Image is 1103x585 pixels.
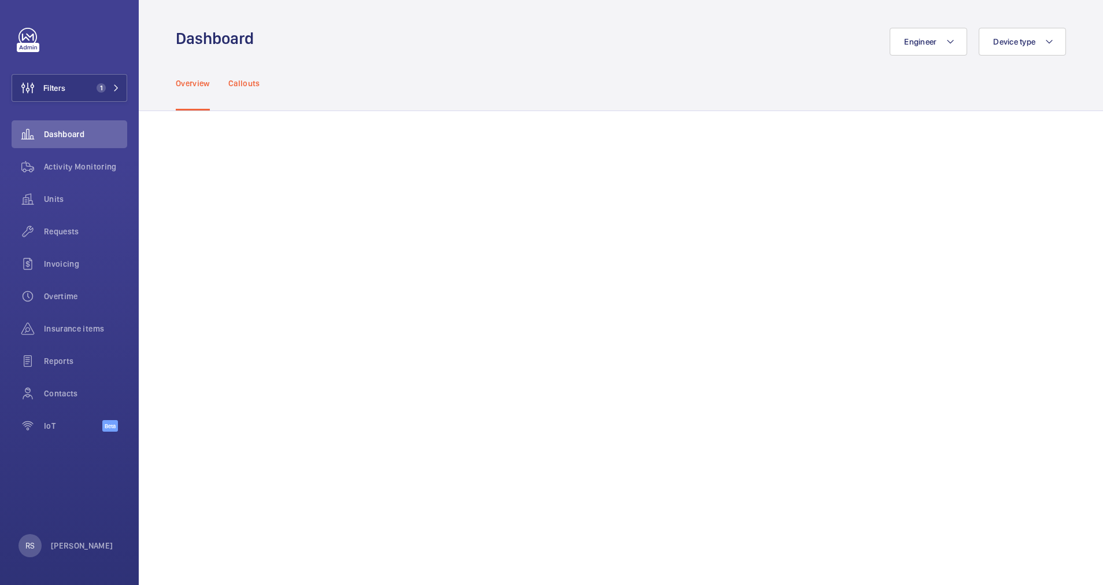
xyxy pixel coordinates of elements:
span: Overtime [44,290,127,302]
span: Activity Monitoring [44,161,127,172]
span: Device type [993,37,1035,46]
span: Reports [44,355,127,367]
span: Invoicing [44,258,127,270]
span: Dashboard [44,128,127,140]
span: Filters [43,82,65,94]
span: Requests [44,226,127,237]
span: Units [44,193,127,205]
button: Filters1 [12,74,127,102]
p: Callouts [228,78,260,89]
p: RS [25,540,35,551]
p: [PERSON_NAME] [51,540,113,551]
h1: Dashboard [176,28,261,49]
span: Beta [102,420,118,432]
span: IoT [44,420,102,432]
span: 1 [97,83,106,93]
span: Contacts [44,388,127,399]
span: Insurance items [44,323,127,334]
p: Overview [176,78,210,89]
button: Device type [979,28,1066,56]
button: Engineer [890,28,967,56]
span: Engineer [904,37,937,46]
